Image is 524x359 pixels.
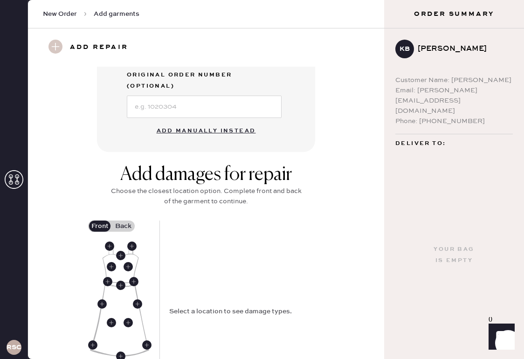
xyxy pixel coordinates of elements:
div: Add damages for repair [108,164,304,186]
span: Add garments [94,9,139,19]
div: Front Left Side Seam [142,340,152,350]
h3: RSCA [7,344,21,351]
div: Customer Name: [PERSON_NAME] [395,75,513,85]
div: Choose the closest location option. Complete front and back of the garment to continue. [108,186,304,207]
div: Front Center Waistband [116,281,125,290]
div: Front Left Skirt Body [124,318,133,327]
div: Select a location to see damage types. [169,306,292,317]
img: Garment image [90,243,149,357]
span: New Order [43,9,77,19]
div: [STREET_ADDRESS] UNIT B [GEOGRAPHIC_DATA] , [GEOGRAPHIC_DATA] 78746 [395,149,513,196]
div: Front Center Neckline [116,251,125,260]
div: [PERSON_NAME] [418,43,505,55]
div: Front Left Side Seam [133,299,142,309]
div: Email: [PERSON_NAME][EMAIL_ADDRESS][DOMAIN_NAME] [395,85,513,116]
div: Phone: [PHONE_NUMBER] [395,116,513,126]
span: Deliver to: [395,138,446,149]
div: Front Left Straps [127,242,137,251]
div: Front Left Waistband [129,277,138,286]
label: Original Order Number (Optional) [127,69,282,92]
div: Front Right Straps [105,242,114,251]
h3: Add repair [70,40,128,55]
div: Front Right Body [107,262,116,271]
div: Front Right Side Seam [97,299,107,309]
input: e.g. 1020304 [127,96,282,118]
h3: Order Summary [384,9,524,19]
div: Front Right Skirt Body [107,318,116,327]
div: Front Left Body [124,262,133,271]
label: Front [88,221,111,232]
h3: KB [400,46,410,52]
button: Add manually instead [151,122,262,140]
div: Front Right Side Seam [88,340,97,350]
div: Your bag is empty [434,244,474,266]
div: Front Right Waistband [103,277,112,286]
label: Back [111,221,135,232]
iframe: Front Chat [480,317,520,357]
